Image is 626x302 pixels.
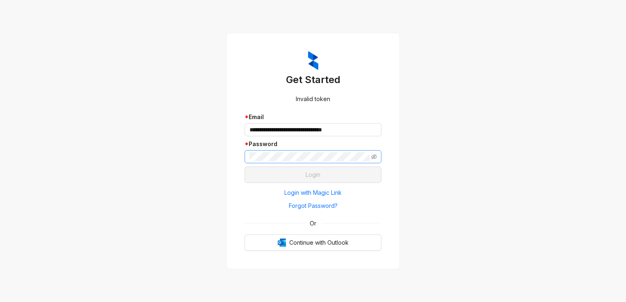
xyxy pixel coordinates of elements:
[245,113,381,122] div: Email
[304,219,322,228] span: Or
[278,239,286,247] img: Outlook
[245,73,381,86] h3: Get Started
[245,186,381,199] button: Login with Magic Link
[284,188,342,197] span: Login with Magic Link
[245,234,381,251] button: OutlookContinue with Outlook
[308,51,318,70] img: ZumaIcon
[245,167,381,183] button: Login
[289,201,338,210] span: Forgot Password?
[371,154,377,160] span: eye-invisible
[245,95,381,104] div: Invalid token
[245,140,381,149] div: Password
[289,238,349,247] span: Continue with Outlook
[245,199,381,212] button: Forgot Password?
